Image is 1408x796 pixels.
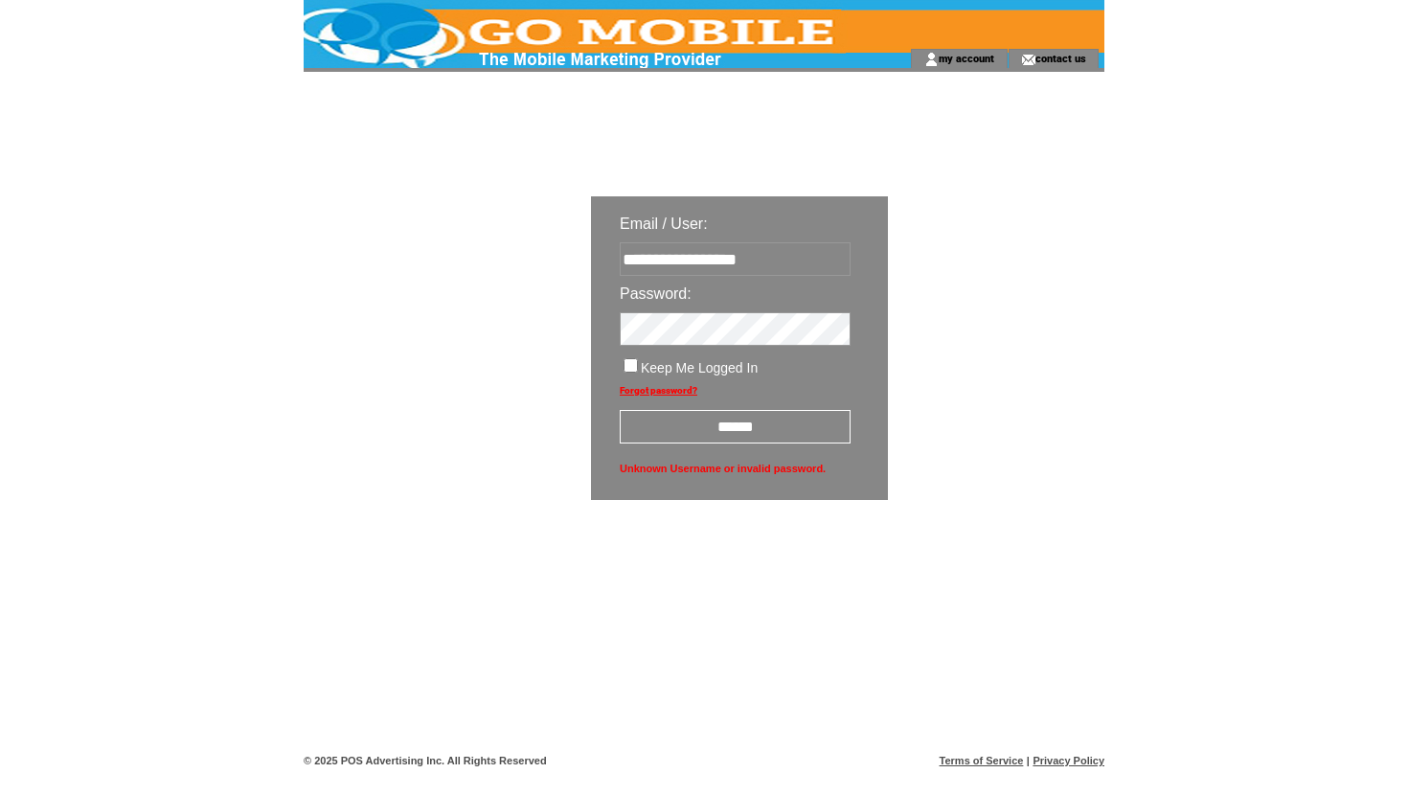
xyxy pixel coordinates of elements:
span: Email / User: [620,216,708,232]
a: Terms of Service [940,755,1024,766]
img: contact_us_icon.gif [1021,52,1035,67]
span: Keep Me Logged In [641,360,758,375]
span: | [1027,755,1030,766]
a: Privacy Policy [1033,755,1104,766]
a: my account [939,52,994,64]
img: transparent.png [943,548,1039,572]
img: account_icon.gif [924,52,939,67]
a: Forgot password? [620,385,697,396]
span: Unknown Username or invalid password. [620,458,851,479]
a: contact us [1035,52,1086,64]
span: © 2025 POS Advertising Inc. All Rights Reserved [304,755,547,766]
span: Password: [620,285,692,302]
